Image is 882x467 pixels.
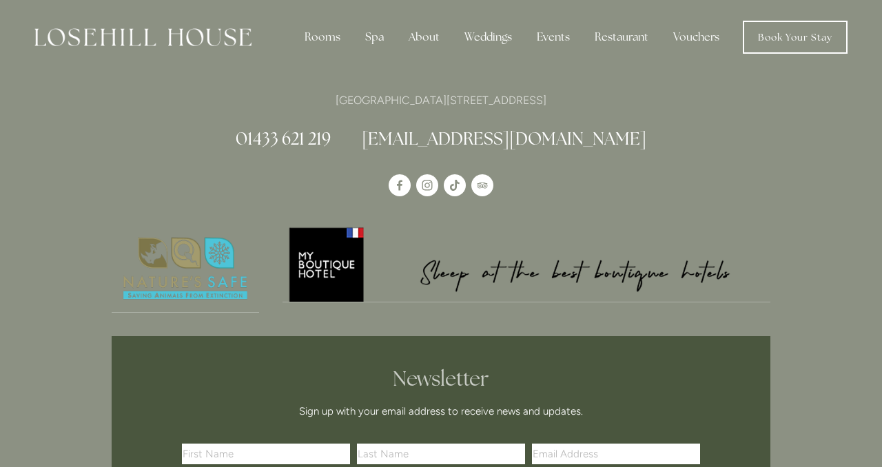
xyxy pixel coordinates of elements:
[112,91,770,110] p: [GEOGRAPHIC_DATA][STREET_ADDRESS]
[187,403,695,419] p: Sign up with your email address to receive news and updates.
[416,174,438,196] a: Instagram
[389,174,411,196] a: Losehill House Hotel & Spa
[662,23,730,51] a: Vouchers
[532,444,700,464] input: Email Address
[34,28,252,46] img: Losehill House
[182,444,350,464] input: First Name
[362,127,646,149] a: [EMAIL_ADDRESS][DOMAIN_NAME]
[283,225,771,302] img: My Boutique Hotel - Logo
[294,23,351,51] div: Rooms
[354,23,395,51] div: Spa
[112,225,259,312] img: Nature's Safe - Logo
[526,23,581,51] div: Events
[398,23,451,51] div: About
[357,444,525,464] input: Last Name
[444,174,466,196] a: TikTok
[112,225,259,313] a: Nature's Safe - Logo
[187,366,695,391] h2: Newsletter
[471,174,493,196] a: TripAdvisor
[743,21,848,54] a: Book Your Stay
[584,23,659,51] div: Restaurant
[453,23,523,51] div: Weddings
[236,127,331,149] a: 01433 621 219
